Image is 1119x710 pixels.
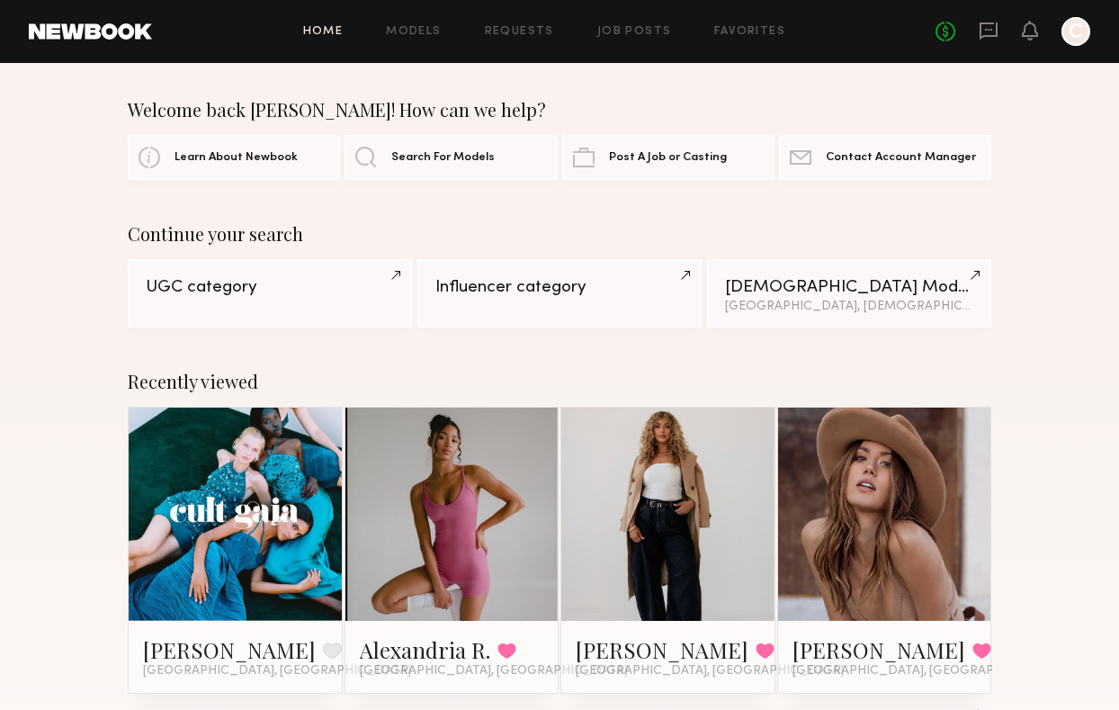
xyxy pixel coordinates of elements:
[576,635,748,664] a: [PERSON_NAME]
[345,135,557,180] a: Search For Models
[725,301,973,313] div: [GEOGRAPHIC_DATA], [DEMOGRAPHIC_DATA] / [DEMOGRAPHIC_DATA]
[792,635,965,664] a: [PERSON_NAME]
[128,223,991,245] div: Continue your search
[360,664,628,679] span: [GEOGRAPHIC_DATA], [GEOGRAPHIC_DATA]
[435,279,684,296] div: Influencer category
[386,26,441,38] a: Models
[143,635,316,664] a: [PERSON_NAME]
[714,26,785,38] a: Favorites
[128,99,991,121] div: Welcome back [PERSON_NAME]! How can we help?
[609,152,727,164] span: Post A Job or Casting
[128,135,340,180] a: Learn About Newbook
[303,26,344,38] a: Home
[143,664,411,679] span: [GEOGRAPHIC_DATA], [GEOGRAPHIC_DATA]
[128,371,991,392] div: Recently viewed
[562,135,774,180] a: Post A Job or Casting
[146,279,394,296] div: UGC category
[1061,17,1090,46] a: C
[485,26,554,38] a: Requests
[707,259,991,328] a: [DEMOGRAPHIC_DATA] Models[GEOGRAPHIC_DATA], [DEMOGRAPHIC_DATA] / [DEMOGRAPHIC_DATA]
[417,259,702,328] a: Influencer category
[597,26,672,38] a: Job Posts
[826,152,976,164] span: Contact Account Manager
[360,635,490,664] a: Alexandria R.
[725,279,973,296] div: [DEMOGRAPHIC_DATA] Models
[576,664,844,679] span: [GEOGRAPHIC_DATA], [GEOGRAPHIC_DATA]
[391,152,495,164] span: Search For Models
[128,259,412,328] a: UGC category
[792,664,1061,679] span: [GEOGRAPHIC_DATA], [GEOGRAPHIC_DATA]
[779,135,991,180] a: Contact Account Manager
[175,152,298,164] span: Learn About Newbook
